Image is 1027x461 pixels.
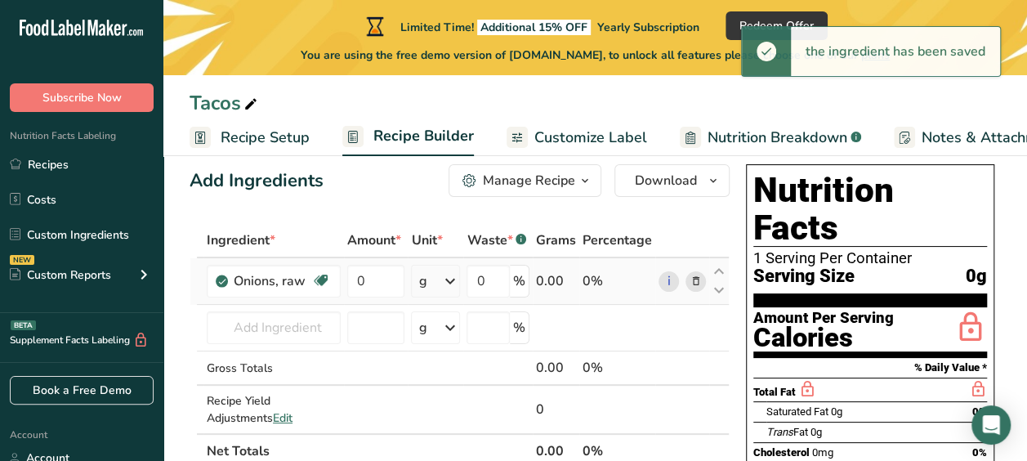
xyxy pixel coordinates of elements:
span: Amount [347,230,401,250]
div: Tacos [190,88,261,118]
div: Open Intercom Messenger [971,405,1011,445]
div: Waste [467,230,526,250]
div: 0% [583,271,652,291]
div: 0% [583,358,652,378]
span: Total Fat [753,386,796,398]
div: 0.00 [536,271,576,291]
a: Recipe Builder [342,118,474,157]
span: Recipe Builder [373,125,474,147]
span: 0% [972,446,987,459]
button: Subscribe Now [10,83,154,112]
span: Edit [273,410,292,426]
span: Ingredient [207,230,275,250]
span: Subscribe Now [42,89,122,106]
span: Yearly Subscription [597,20,699,35]
i: Trans [766,426,793,438]
span: Customize Label [534,127,647,149]
button: Manage Recipe [449,164,601,197]
a: Recipe Setup [190,119,310,156]
div: Add Ingredients [190,168,324,195]
div: the ingredient has been saved [791,27,1000,76]
span: Grams [536,230,576,250]
section: % Daily Value * [753,358,987,378]
a: Nutrition Breakdown [680,119,861,156]
div: Calories [753,326,894,350]
span: Saturated Fat [766,405,828,418]
span: Recipe Setup [221,127,310,149]
span: 0g [831,405,842,418]
span: Additional 15% OFF [477,20,591,35]
span: Unit [411,230,442,250]
span: Nutrition Breakdown [708,127,847,149]
div: Onions, raw [234,271,311,291]
a: Customize Label [507,119,647,156]
div: BETA [11,320,36,330]
span: Serving Size [753,266,855,287]
div: Amount Per Serving [753,311,894,326]
div: Gross Totals [207,360,341,377]
div: g [418,318,426,338]
div: 0.00 [536,358,576,378]
button: Download [614,164,730,197]
span: Download [635,171,697,190]
div: Limited Time! [363,16,699,36]
a: i [659,271,679,292]
div: Custom Reports [10,266,111,284]
div: 0 [536,400,576,419]
span: Cholesterol [753,446,810,459]
button: Redeem Offer [726,11,828,40]
div: g [418,271,426,291]
div: 1 Serving Per Container [753,250,987,266]
span: Redeem Offer [739,17,814,34]
span: Percentage [583,230,652,250]
span: 0g [810,426,822,438]
div: NEW [10,255,34,265]
span: 0mg [812,446,833,459]
span: Fat [766,426,808,438]
a: Book a Free Demo [10,376,154,405]
div: Manage Recipe [483,171,575,190]
div: Recipe Yield Adjustments [207,392,341,427]
input: Add Ingredient [207,311,341,344]
span: You are using the free demo version of [DOMAIN_NAME], to unlock all features please choose one of... [301,47,890,64]
h1: Nutrition Facts [753,172,987,247]
span: 0g [966,266,987,287]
